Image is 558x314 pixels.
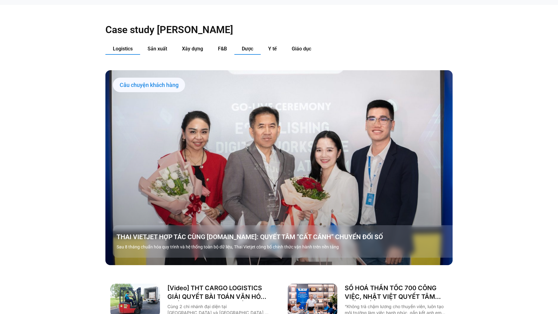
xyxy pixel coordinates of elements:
[345,284,448,301] a: SỐ HOÁ THẦN TỐC 700 CÔNG VIỆC, NHẬT VIỆT QUYẾT TÂM “GẮN KẾT TÀU – BỜ”
[105,24,453,36] h2: Case study [PERSON_NAME]
[167,284,270,301] a: [Video] THT CARGO LOGISTICS GIẢI QUYẾT BÀI TOÁN VĂN HÓA NHẰM TĂNG TRƯỞNG BỀN VỮNG CÙNG BASE
[113,46,133,52] span: Logistics
[148,46,167,52] span: Sản xuất
[113,78,185,92] div: Câu chuyện khách hàng
[268,46,277,52] span: Y tế
[117,233,456,241] a: THAI VIETJET HỢP TÁC CÙNG [DOMAIN_NAME]: QUYẾT TÂM “CẤT CÁNH” CHUYỂN ĐỔI SỐ
[218,46,227,52] span: F&B
[117,244,456,250] p: Sau 8 tháng chuẩn hóa quy trình và hệ thống toàn bộ dữ liệu, Thai Vietjet công bố chính thức vận ...
[242,46,253,52] span: Dược
[292,46,311,52] span: Giáo dục
[182,46,203,52] span: Xây dựng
